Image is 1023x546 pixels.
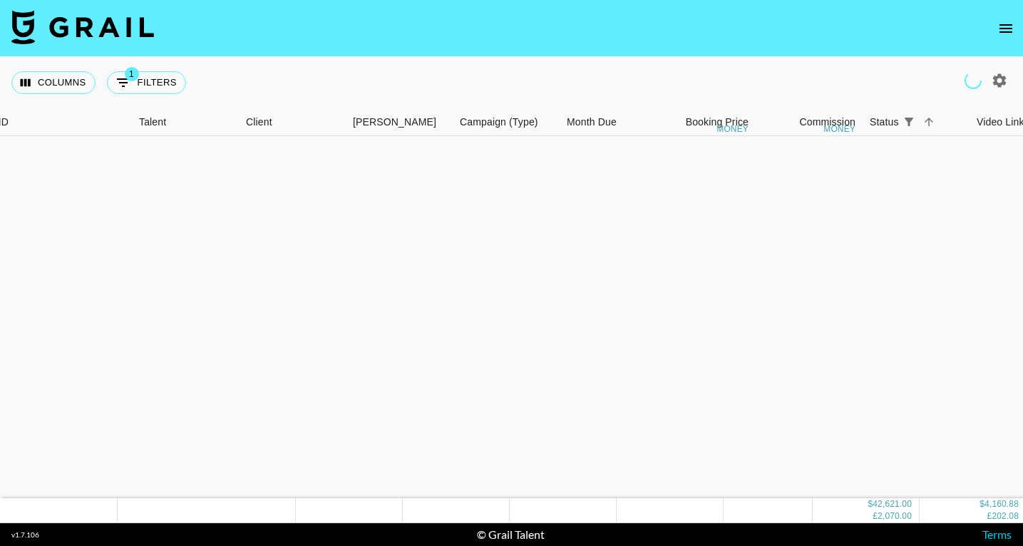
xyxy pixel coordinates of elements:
[11,10,154,44] img: Grail Talent
[899,112,919,132] div: 1 active filter
[560,108,649,136] div: Month Due
[982,527,1012,541] a: Terms
[11,71,96,94] button: Select columns
[823,125,855,133] div: money
[992,510,1019,522] div: 202.08
[132,108,239,136] div: Talent
[980,498,985,510] div: $
[863,108,970,136] div: Status
[868,498,873,510] div: $
[963,71,984,91] span: Refreshing campaigns...
[985,498,1019,510] div: 4,160.88
[686,108,749,136] div: Booking Price
[453,108,560,136] div: Campaign (Type)
[873,510,878,522] div: £
[987,510,992,522] div: £
[873,498,912,510] div: 42,621.00
[246,108,272,136] div: Client
[353,108,436,136] div: [PERSON_NAME]
[346,108,453,136] div: Booker
[239,108,346,136] div: Client
[899,112,919,132] button: Show filters
[139,108,166,136] div: Talent
[11,530,39,540] div: v 1.7.106
[477,527,545,542] div: © Grail Talent
[125,67,139,81] span: 1
[919,112,939,132] button: Sort
[107,71,186,94] button: Show filters
[460,108,538,136] div: Campaign (Type)
[878,510,912,522] div: 2,070.00
[567,108,617,136] div: Month Due
[992,14,1020,43] button: open drawer
[870,108,899,136] div: Status
[799,108,855,136] div: Commission
[716,125,749,133] div: money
